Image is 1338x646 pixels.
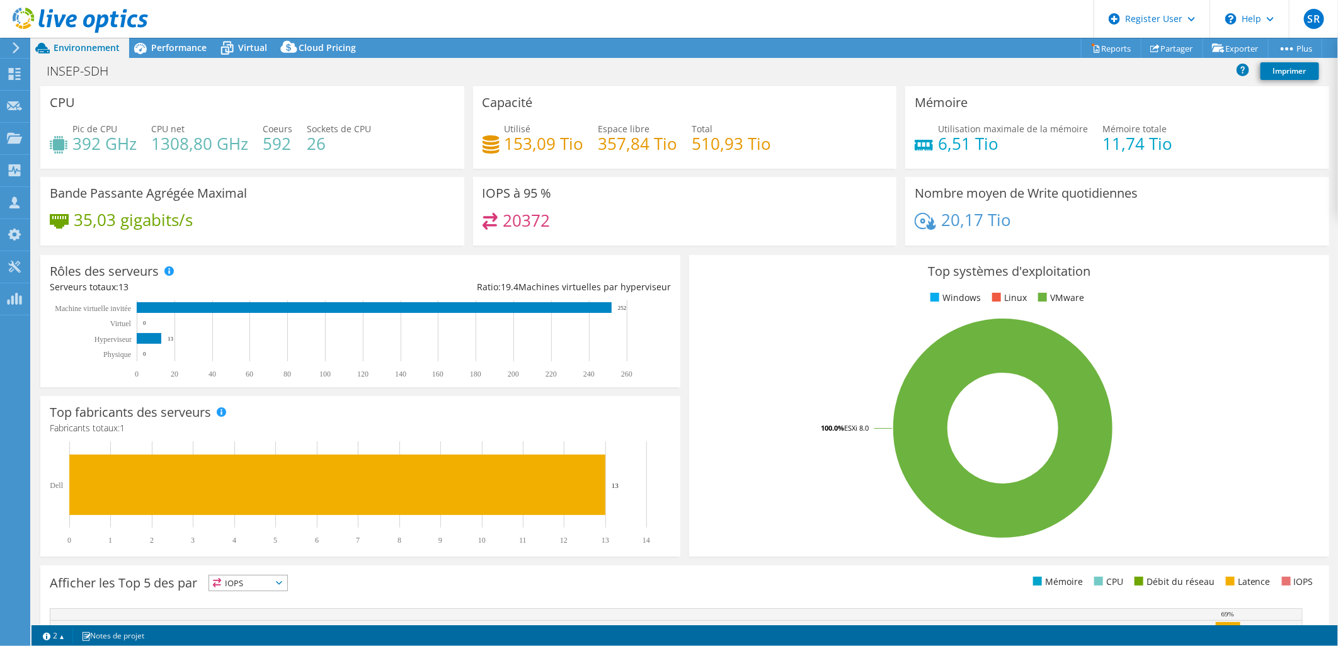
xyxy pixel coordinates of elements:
[151,123,185,135] span: CPU net
[263,123,292,135] span: Coeurs
[273,536,277,545] text: 5
[505,137,584,150] h4: 153,09 Tio
[120,422,125,434] span: 1
[283,370,291,378] text: 80
[395,370,406,378] text: 140
[618,305,627,311] text: 252
[50,186,247,200] h3: Bande Passante Agrégée Maximal
[307,137,371,150] h4: 26
[483,96,533,110] h3: Capacité
[1102,137,1172,150] h4: 11,74 Tio
[74,213,193,227] h4: 35,03 gigabits/s
[1030,575,1083,589] li: Mémoire
[1279,575,1313,589] li: IOPS
[319,370,331,378] text: 100
[699,264,1320,278] h3: Top systèmes d'exploitation
[915,96,968,110] h3: Mémoire
[50,421,671,435] h4: Fabricants totaux:
[55,304,131,313] tspan: Machine virtuelle invitée
[432,370,443,378] text: 160
[356,536,360,545] text: 7
[143,320,146,326] text: 0
[191,536,195,545] text: 3
[315,536,319,545] text: 6
[1091,575,1123,589] li: CPU
[72,628,153,643] a: Notes de projet
[72,123,117,135] span: Pic de CPU
[72,137,137,150] h4: 392 GHz
[238,42,267,54] span: Virtual
[621,370,632,378] text: 260
[118,281,129,293] span: 13
[1304,9,1324,29] span: SR
[1221,610,1234,618] text: 69%
[246,370,253,378] text: 60
[263,137,292,150] h4: 592
[171,370,178,378] text: 20
[94,335,132,344] text: Hyperviseur
[583,370,595,378] text: 240
[643,536,650,545] text: 14
[821,423,844,433] tspan: 100.0%
[299,42,356,54] span: Cloud Pricing
[232,536,236,545] text: 4
[508,370,519,378] text: 200
[1102,123,1167,135] span: Mémoire totale
[50,96,75,110] h3: CPU
[546,370,557,378] text: 220
[483,186,552,200] h3: IOPS à 95 %
[54,42,120,54] span: Environnement
[1035,291,1084,305] li: VMware
[1223,575,1271,589] li: Latence
[519,536,527,545] text: 11
[927,291,981,305] li: Windows
[1081,38,1141,58] a: Reports
[357,370,369,378] text: 120
[598,123,650,135] span: Espace libre
[560,536,568,545] text: 12
[135,370,139,378] text: 0
[209,370,216,378] text: 40
[501,281,518,293] span: 19.4
[1225,13,1237,25] svg: \n
[50,280,360,294] div: Serveurs totaux:
[692,137,772,150] h4: 510,93 Tio
[938,123,1088,135] span: Utilisation maximale de la mémoire
[151,42,207,54] span: Performance
[67,536,71,545] text: 0
[941,213,1011,227] h4: 20,17 Tio
[915,186,1138,200] h3: Nombre moyen de Write quotidiennes
[50,481,63,490] text: Dell
[41,64,128,78] h1: INSEP-SDH
[307,123,371,135] span: Sockets de CPU
[1261,62,1319,80] a: Imprimer
[360,280,671,294] div: Ratio: Machines virtuelles par hyperviseur
[168,336,174,342] text: 13
[110,319,132,328] text: Virtuel
[503,213,550,227] h4: 20372
[34,628,73,643] a: 2
[438,536,442,545] text: 9
[209,575,287,591] span: IOPS
[1131,575,1215,589] li: Débit du réseau
[397,536,401,545] text: 8
[1203,38,1269,58] a: Exporter
[602,536,609,545] text: 13
[938,137,1088,150] h4: 6,51 Tio
[612,482,619,489] text: 13
[1268,38,1322,58] a: Plus
[989,291,1027,305] li: Linux
[598,137,678,150] h4: 357,84 Tio
[108,536,112,545] text: 1
[50,405,211,419] h3: Top fabricants des serveurs
[150,536,154,545] text: 2
[143,351,146,357] text: 0
[50,264,159,278] h3: Rôles des serveurs
[505,123,531,135] span: Utilisé
[151,137,248,150] h4: 1308,80 GHz
[470,370,481,378] text: 180
[478,536,486,545] text: 10
[1141,38,1203,58] a: Partager
[692,123,713,135] span: Total
[844,423,869,433] tspan: ESXi 8.0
